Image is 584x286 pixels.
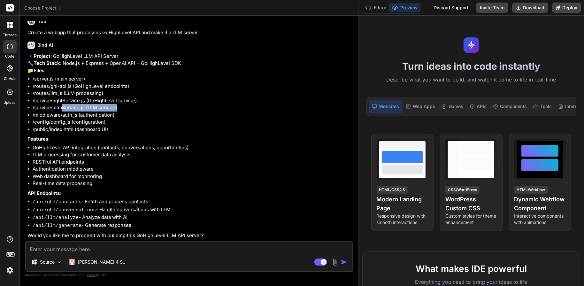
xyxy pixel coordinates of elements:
h4: WordPress Custom CSS [445,195,497,213]
strong: Tech Stack [34,60,60,66]
li: Authentication middleware [33,166,352,173]
strong: Features [27,136,48,142]
li: - Handle conversations with LLM [33,206,352,214]
p: Everything you need to bring your ideas to life [373,278,570,286]
li: LLM processing for customer data analysis [33,151,352,158]
h4: Dynamic Webflow Component [514,195,566,213]
p: Source [40,259,55,265]
button: Invite Team [476,3,508,13]
div: Discord Support [430,3,472,13]
label: threads [3,32,17,38]
p: Custom styles for theme enhancement [445,213,497,226]
div: Tools [531,100,554,113]
p: : [27,135,352,143]
button: Deploy [552,3,581,13]
img: attachment [331,259,338,266]
h4: Modern Landing Page [377,195,428,213]
p: Would you like me to proceed with building this GoHighLevel LLM API server? [27,232,352,239]
strong: API Endpoints [27,190,60,196]
li: /middleware/auth.js (authentication) [33,112,352,119]
div: Components [490,100,529,113]
p: Always double-check its answers. Your in Bind [25,272,353,278]
div: Websites [369,100,402,113]
code: /api/llm/analyze [33,215,79,220]
li: /services/ghlService.js (GoHighLevel service) [33,97,352,104]
img: settings [4,265,15,276]
button: Preview [389,3,420,12]
h1: Turn ideas into code instantly [362,60,580,72]
li: /routes/ghl-api.js (GoHighLevel endpoints) [33,83,352,90]
li: /public/index.html (dashboard UI) [33,126,352,133]
label: GitHub [4,76,16,81]
li: /config/config.js (configuration) [33,119,352,126]
div: HTML/Webflow [514,186,548,194]
li: Real-time data processing [33,180,352,187]
label: code [5,54,14,59]
li: Web dashboard for monitoring [33,173,352,180]
strong: Project [34,53,50,59]
p: Describe what you want to build, and watch it come to life in real-time [362,76,580,84]
div: Games [439,100,466,113]
p: Create a webapp that processes GoHighLevel API and make it a LLM server [27,29,352,36]
li: - Generate responses [33,222,352,230]
img: Pick Models [57,259,62,265]
li: /routes/llm.js (LLM processing) [33,90,352,97]
li: RESTful API endpoints [33,158,352,166]
li: /services/llmService.js (LLM service) [33,104,352,112]
span: Choose Project [24,5,62,11]
label: Upload [4,100,16,105]
img: icon [341,259,347,265]
li: - Fetch and process contacts [33,198,352,206]
li: /server.js (main server) [33,75,352,83]
code: /api/llm/generate [33,223,81,228]
li: - Analyze data with AI [33,214,352,222]
span: privacy [86,273,97,277]
p: [PERSON_NAME] 4 S.. [78,259,125,265]
img: Claude 4 Sonnet [69,259,75,265]
h2: What makes IDE powerful [373,262,570,275]
h6: Bind AI [37,42,53,48]
code: /api/ghl/conversations [33,207,96,213]
code: /api/ghl/contacts [33,199,81,205]
strong: Files [34,67,44,73]
div: APIs [467,100,489,113]
li: GoHighLevel API integration (contacts, conversations, opportunities) [33,144,352,151]
p: 🔹 : GoHighLevel LLM API Server 🔧 : Node.js + Express + OpenAI API + GoHighLevel SDK 📁 : [27,53,352,74]
button: Download [512,3,548,13]
div: CSS/WordPress [445,186,480,194]
p: Responsive design with smooth interactions [377,213,428,226]
button: Editor [363,3,389,12]
p: : [27,190,352,197]
p: Interactive components with animations [514,213,566,226]
h6: You [38,18,46,25]
div: HTML/CSS/JS [377,186,408,194]
div: Web Apps [403,100,438,113]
